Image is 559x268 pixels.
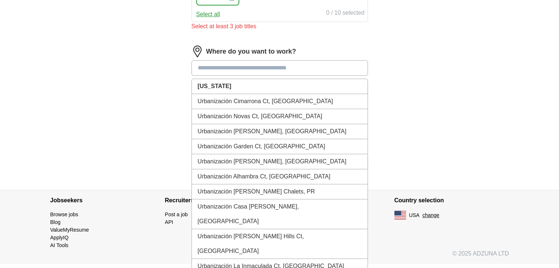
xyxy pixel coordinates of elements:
img: US flag [394,211,406,220]
label: Where do you want to work? [206,47,296,57]
div: Select at least 3 job titles [191,22,368,31]
a: Blog [50,219,61,225]
button: change [422,211,439,219]
li: Urbanización Casa [PERSON_NAME], [GEOGRAPHIC_DATA] [192,199,368,229]
li: Urbanización Novas Ct, [GEOGRAPHIC_DATA] [192,109,368,124]
a: Browse jobs [50,211,78,217]
a: ValueMyResume [50,227,89,233]
a: API [165,219,173,225]
strong: [US_STATE] [198,83,232,89]
li: Urbanización Cimarrona Ct, [GEOGRAPHIC_DATA] [192,94,368,109]
img: location.png [191,46,203,57]
div: © 2025 ADZUNA LTD [44,249,515,264]
h4: Country selection [394,190,509,211]
li: Urbanización Alhambra Ct, [GEOGRAPHIC_DATA] [192,169,368,184]
span: USA [409,211,420,219]
a: ApplyIQ [50,235,69,240]
div: 0 / 10 selected [326,8,364,19]
button: Select all [196,10,220,19]
li: Urbanización [PERSON_NAME], [GEOGRAPHIC_DATA] [192,124,368,139]
li: Urbanización [PERSON_NAME] Chalets, PR [192,184,368,199]
li: Urbanización [PERSON_NAME] Hills Ct, [GEOGRAPHIC_DATA] [192,229,368,259]
li: Urbanización [PERSON_NAME], [GEOGRAPHIC_DATA] [192,154,368,169]
a: AI Tools [50,242,69,248]
li: Urbanización Garden Ct, [GEOGRAPHIC_DATA] [192,139,368,154]
a: Post a job [165,211,188,217]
